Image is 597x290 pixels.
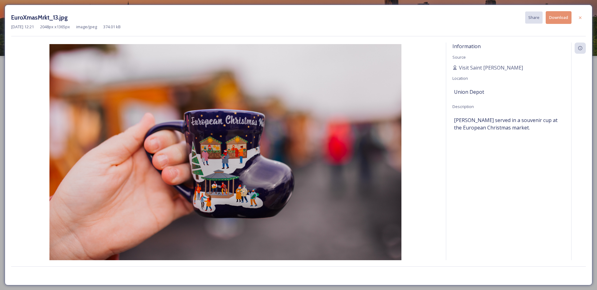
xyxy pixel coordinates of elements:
[40,24,70,30] span: 2048 px x 1365 px
[76,24,97,30] span: image/jpeg
[459,64,523,71] span: Visit Saint [PERSON_NAME]
[11,24,34,30] span: [DATE] 12:21
[546,11,572,24] button: Download
[11,13,68,22] h3: EuroXmasMrkt_13.jpg
[103,24,121,30] span: 374.01 kB
[452,104,474,109] span: Description
[452,75,468,81] span: Location
[454,88,484,96] span: Union Depot
[11,44,440,278] img: EuroXmasMrkt_13.jpg
[525,11,543,24] button: Share
[452,43,481,50] span: Information
[452,54,466,60] span: Source
[454,116,563,131] span: [PERSON_NAME] served in a souvenir cup at the European Christmas market.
